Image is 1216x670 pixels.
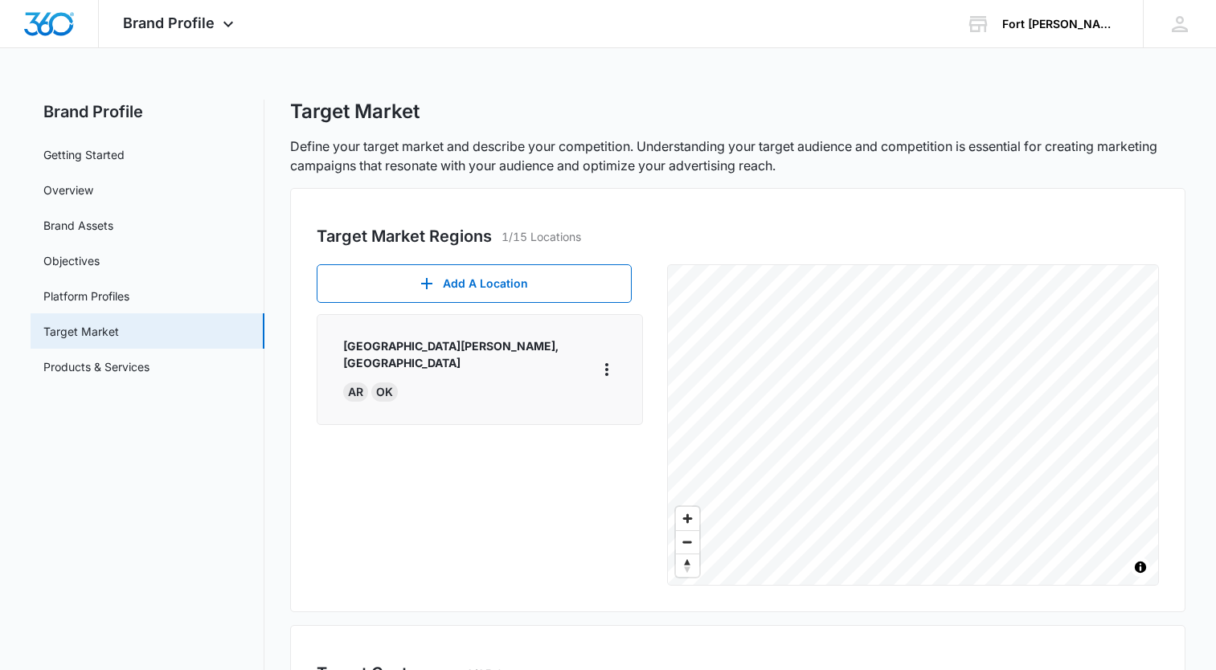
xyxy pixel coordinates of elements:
h3: Target Market Regions [317,224,492,248]
h1: Target Market [290,100,420,124]
button: Zoom out [676,530,699,554]
div: account name [1002,18,1120,31]
p: [GEOGRAPHIC_DATA][PERSON_NAME], [GEOGRAPHIC_DATA] [343,337,597,371]
a: Platform Profiles [43,288,129,304]
button: Zoom in [676,507,699,530]
button: Add A Location [317,264,632,303]
p: 1/15 Locations [502,228,581,245]
button: Toggle attribution [1131,558,1150,577]
a: Brand Assets [43,217,113,234]
div: AR [343,382,368,402]
a: Target Market [43,323,119,340]
a: Overview [43,182,93,198]
span: Toggle attribution [1136,558,1145,576]
button: More [597,357,616,382]
span: Zoom out [676,531,699,554]
span: Reset bearing to north [676,554,699,577]
canvas: Map [668,265,1159,585]
h2: Brand Profile [31,100,264,124]
button: Reset bearing to north [676,554,699,577]
a: Getting Started [43,146,125,163]
div: OK [371,382,398,402]
a: Products & Services [43,358,149,375]
a: Objectives [43,252,100,269]
span: Brand Profile [123,14,215,31]
p: Define your target market and describe your competition. Understanding your target audience and c... [290,137,1185,175]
